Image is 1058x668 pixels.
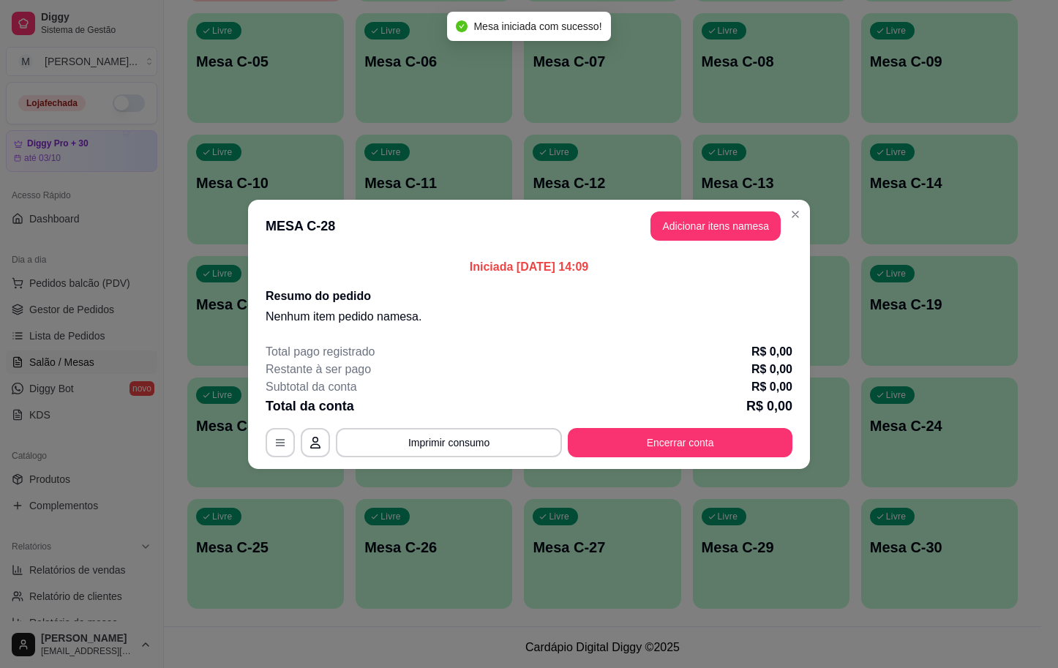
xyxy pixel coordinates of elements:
button: Close [784,203,807,226]
header: MESA C-28 [248,200,810,252]
span: Mesa iniciada com sucesso! [473,20,601,32]
h2: Resumo do pedido [266,288,792,305]
p: Restante à ser pago [266,361,371,378]
p: Total da conta [266,396,354,416]
p: R$ 0,00 [751,343,792,361]
p: Nenhum item pedido na mesa . [266,308,792,326]
p: Subtotal da conta [266,378,357,396]
button: Imprimir consumo [336,428,562,457]
p: R$ 0,00 [751,378,792,396]
p: R$ 0,00 [746,396,792,416]
span: check-circle [456,20,468,32]
p: R$ 0,00 [751,361,792,378]
p: Iniciada [DATE] 14:09 [266,258,792,276]
button: Adicionar itens namesa [650,211,781,241]
button: Encerrar conta [568,428,792,457]
p: Total pago registrado [266,343,375,361]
